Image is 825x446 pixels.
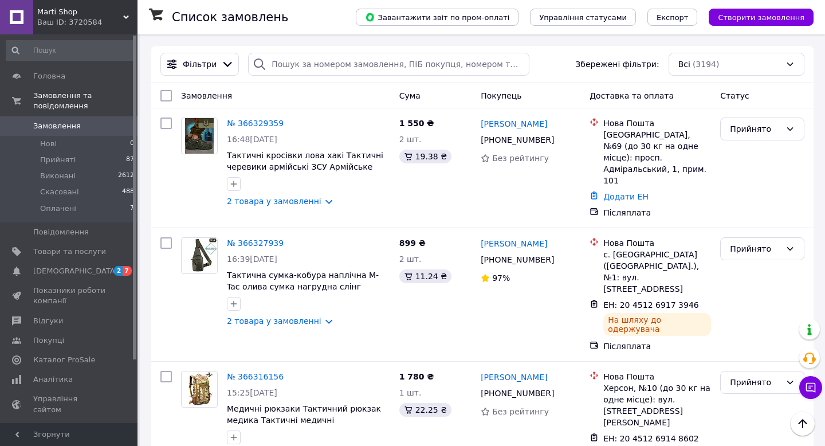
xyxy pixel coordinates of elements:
div: Післяплата [603,341,711,352]
span: ЕН: 20 4512 6917 3946 [603,300,699,310]
span: 87 [126,155,134,165]
span: 1 780 ₴ [399,372,434,381]
div: Прийнято [730,242,781,255]
button: Наверх [791,412,815,436]
a: Створити замовлення [697,12,814,21]
button: Експорт [647,9,698,26]
button: Управління статусами [530,9,636,26]
div: [PHONE_NUMBER] [478,385,556,401]
img: Фото товару [186,371,214,407]
span: Створити замовлення [718,13,804,22]
span: Прийняті [40,155,76,165]
span: 16:39[DATE] [227,255,277,264]
span: Відгуки [33,316,63,326]
div: Ваш ID: 3720584 [37,17,137,28]
a: № 366327939 [227,238,284,248]
span: Покупець [481,91,521,100]
span: Покупці [33,335,64,346]
a: [PERSON_NAME] [481,371,547,383]
a: 2 товара у замовленні [227,197,321,206]
span: Фільтри [183,58,217,70]
div: [GEOGRAPHIC_DATA], №69 (до 30 кг на одне місце): просп. Адміральський, 1, прим. 101 [603,129,711,186]
button: Завантажити звіт по пром-оплаті [356,9,518,26]
span: Каталог ProSale [33,355,95,365]
span: 2 шт. [399,255,422,264]
a: Фото товару [181,237,218,274]
div: Нова Пошта [603,371,711,382]
span: Експорт [657,13,689,22]
button: Чат з покупцем [799,376,822,399]
span: Доставка та оплата [590,91,674,100]
div: с. [GEOGRAPHIC_DATA] ([GEOGRAPHIC_DATA].), №1: вул. [STREET_ADDRESS] [603,249,711,295]
span: 1 550 ₴ [399,119,434,128]
div: Прийнято [730,123,781,135]
span: Виконані [40,171,76,181]
span: Головна [33,71,65,81]
a: Фото товару [181,371,218,408]
span: Cума [399,91,421,100]
span: Статус [720,91,749,100]
span: 2 шт. [399,135,422,144]
span: Замовлення та повідомлення [33,91,137,111]
span: 15:25[DATE] [227,388,277,397]
div: Нова Пошта [603,237,711,249]
div: Прийнято [730,376,781,389]
span: 899 ₴ [399,238,426,248]
div: Післяплата [603,207,711,218]
a: 2 товара у замовленні [227,316,321,326]
div: 19.38 ₴ [399,150,451,163]
a: Додати ЕН [603,192,649,201]
img: Фото товару [182,238,217,273]
span: Показники роботи компанії [33,285,106,306]
a: Тактичні кросівки лова хакі Тактичні черевики армійські ЗСУ Армійське взуття кросівки хакі лова [227,151,383,183]
span: 7 [130,204,134,214]
a: № 366329359 [227,119,284,128]
span: Без рейтингу [492,407,549,416]
span: Управління статусами [539,13,627,22]
div: [PHONE_NUMBER] [478,132,556,148]
span: 0 [130,139,134,149]
a: № 366316156 [227,372,284,381]
div: Херсон, №10 (до 30 кг на одне місце): вул. [STREET_ADDRESS][PERSON_NAME] [603,382,711,428]
span: Замовлення [181,91,232,100]
h1: Список замовлень [172,10,288,24]
a: [PERSON_NAME] [481,238,547,249]
span: Товари та послуги [33,247,106,257]
span: [DEMOGRAPHIC_DATA] [33,266,118,276]
span: Повідомлення [33,227,89,237]
div: [PHONE_NUMBER] [478,252,556,268]
span: Замовлення [33,121,81,131]
div: На шляху до одержувача [603,313,711,336]
span: 7 [123,266,132,276]
div: Нова Пошта [603,118,711,129]
input: Пошук за номером замовлення, ПІБ покупця, номером телефону, Email, номером накладної [248,53,529,76]
span: ЕН: 20 4512 6914 8602 [603,434,699,443]
span: 2612 [118,171,134,181]
span: Скасовані [40,187,79,197]
a: Тактична сумка-кобура наплічна M-Tac олива сумка нагрудна слінг чоловіча Рюкзак через плече з лип... [227,271,379,314]
span: 488 [122,187,134,197]
span: (3194) [693,60,720,69]
button: Створити замовлення [709,9,814,26]
span: Без рейтингу [492,154,549,163]
input: Пошук [6,40,135,61]
span: Завантажити звіт по пром-оплаті [365,12,509,22]
div: 11.24 ₴ [399,269,451,283]
span: 1 шт. [399,388,422,397]
span: Управління сайтом [33,394,106,414]
span: Marti Shop [37,7,123,17]
span: Нові [40,139,57,149]
div: 22.25 ₴ [399,403,451,417]
span: Оплачені [40,204,76,214]
img: Фото товару [185,118,214,154]
span: 97% [492,273,510,283]
span: 16:48[DATE] [227,135,277,144]
a: [PERSON_NAME] [481,118,547,130]
span: Всі [678,58,690,70]
span: 2 [114,266,123,276]
a: Фото товару [181,118,218,154]
span: Збережені фільтри: [575,58,659,70]
span: Аналітика [33,374,73,385]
